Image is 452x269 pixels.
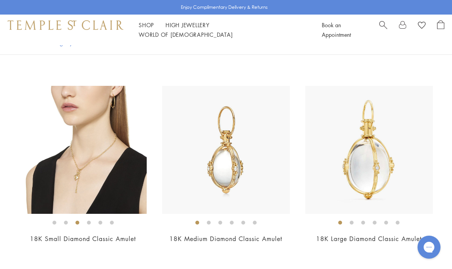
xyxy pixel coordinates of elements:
[165,21,210,29] a: High JewelleryHigh Jewellery
[322,21,351,38] a: Book an Appointment
[414,233,444,261] iframe: Gorgias live chat messenger
[8,20,123,30] img: Temple St. Clair
[139,21,154,29] a: ShopShop
[139,31,233,38] a: World of [DEMOGRAPHIC_DATA]World of [DEMOGRAPHIC_DATA]
[379,20,387,39] a: Search
[162,86,290,213] img: P51800-E9
[305,86,433,213] img: P51800-E9
[418,20,426,32] a: View Wishlist
[30,235,136,243] a: 18K Small Diamond Classic Amulet
[437,20,444,39] a: Open Shopping Bag
[181,3,268,11] p: Enjoy Complimentary Delivery & Returns
[316,235,422,243] a: 18K Large Diamond Classic Amulet
[139,20,305,39] nav: Main navigation
[169,235,282,243] a: 18K Medium Diamond Classic Amulet
[19,86,147,213] img: P51800-E9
